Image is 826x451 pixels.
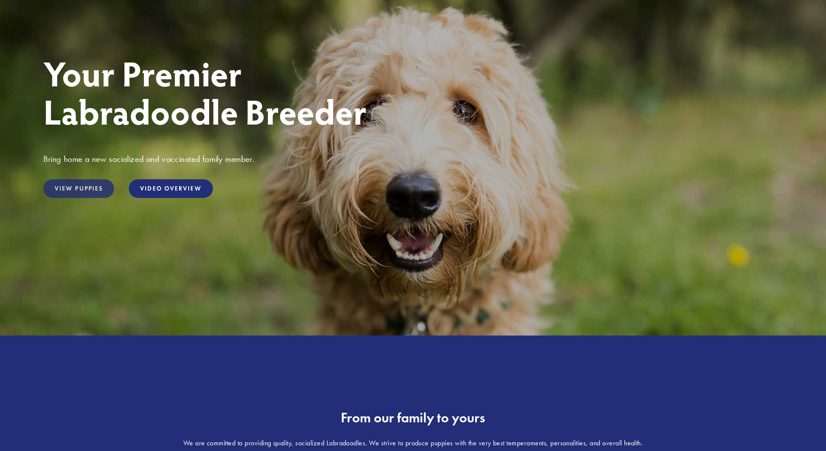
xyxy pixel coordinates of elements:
[129,179,212,198] a: Video Overview
[43,153,783,165] h3: Bring home a new socialized and vaccinated family member.
[43,409,783,426] h2: From our family to yours
[43,438,783,449] p: We are committed to providing quality, socialized Labradoodles. We strive to produce puppies with...
[43,54,783,130] h1: Your Premier Labradoodle Breeder
[43,179,114,198] a: View Puppies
